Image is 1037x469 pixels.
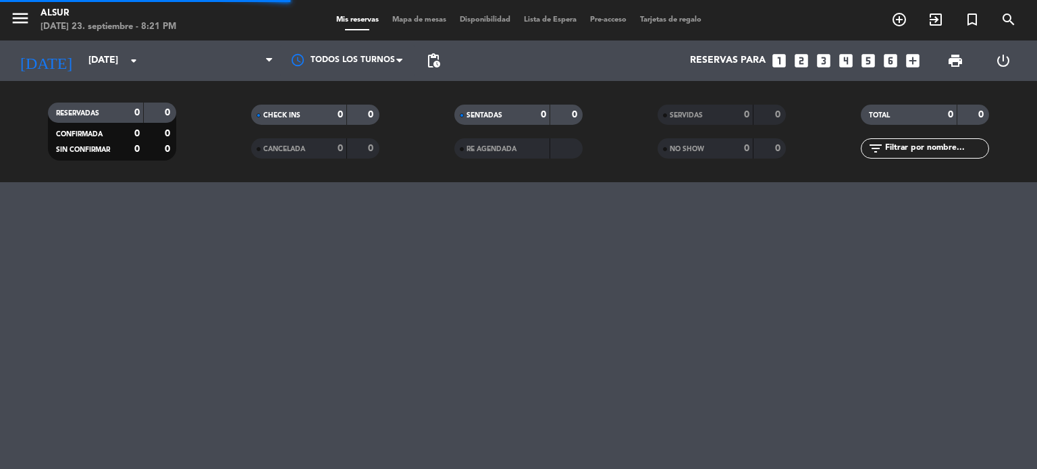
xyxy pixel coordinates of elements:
[467,112,502,119] span: SENTADAS
[425,53,442,69] span: pending_actions
[10,46,82,76] i: [DATE]
[837,52,855,70] i: looks_4
[978,110,986,119] strong: 0
[979,40,1027,81] div: LOG OUT
[263,112,300,119] span: CHECK INS
[891,11,907,28] i: add_circle_outline
[904,52,922,70] i: add_box
[744,144,749,153] strong: 0
[815,52,832,70] i: looks_3
[1001,11,1017,28] i: search
[670,146,704,153] span: NO SHOW
[10,8,30,33] button: menu
[41,7,176,20] div: Alsur
[134,129,140,138] strong: 0
[453,16,517,24] span: Disponibilidad
[385,16,453,24] span: Mapa de mesas
[329,16,385,24] span: Mis reservas
[56,146,110,153] span: SIN CONFIRMAR
[338,144,343,153] strong: 0
[884,141,988,156] input: Filtrar por nombre...
[793,52,810,70] i: looks_two
[868,140,884,157] i: filter_list
[134,108,140,117] strong: 0
[633,16,708,24] span: Tarjetas de regalo
[126,53,142,69] i: arrow_drop_down
[263,146,305,153] span: CANCELADA
[467,146,516,153] span: RE AGENDADA
[928,11,944,28] i: exit_to_app
[859,52,877,70] i: looks_5
[517,16,583,24] span: Lista de Espera
[869,112,890,119] span: TOTAL
[41,20,176,34] div: [DATE] 23. septiembre - 8:21 PM
[165,144,173,154] strong: 0
[690,55,766,66] span: Reservas para
[775,110,783,119] strong: 0
[368,144,376,153] strong: 0
[368,110,376,119] strong: 0
[10,8,30,28] i: menu
[964,11,980,28] i: turned_in_not
[947,53,963,69] span: print
[165,129,173,138] strong: 0
[572,110,580,119] strong: 0
[670,112,703,119] span: SERVIDAS
[744,110,749,119] strong: 0
[775,144,783,153] strong: 0
[995,53,1011,69] i: power_settings_new
[56,131,103,138] span: CONFIRMADA
[134,144,140,154] strong: 0
[338,110,343,119] strong: 0
[948,110,953,119] strong: 0
[541,110,546,119] strong: 0
[583,16,633,24] span: Pre-acceso
[56,110,99,117] span: RESERVADAS
[882,52,899,70] i: looks_6
[770,52,788,70] i: looks_one
[165,108,173,117] strong: 0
